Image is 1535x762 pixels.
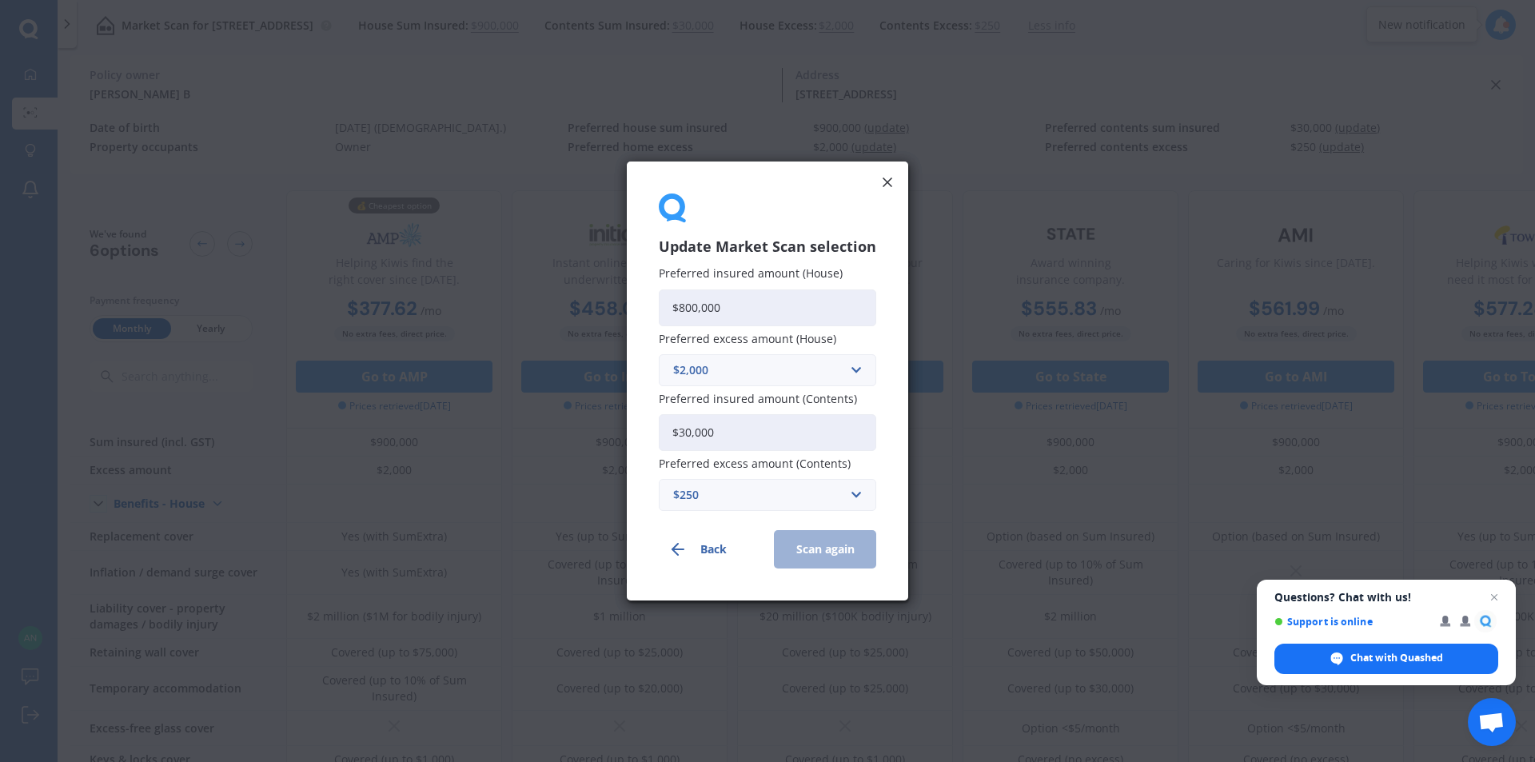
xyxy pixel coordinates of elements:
span: Preferred insured amount (Contents) [659,391,857,406]
span: Support is online [1274,616,1429,628]
div: Chat with Quashed [1274,644,1498,674]
span: Preferred excess amount (House) [659,331,836,346]
div: $250 [673,486,843,504]
span: Chat with Quashed [1350,651,1443,665]
span: Preferred insured amount (House) [659,265,843,281]
h3: Update Market Scan selection [659,237,876,256]
button: Back [659,530,761,569]
input: Enter amount [659,289,876,325]
input: Enter amount [659,414,876,451]
button: Scan again [774,530,876,569]
div: $2,000 [673,361,843,379]
div: Open chat [1468,698,1516,746]
span: Questions? Chat with us! [1274,591,1498,604]
span: Close chat [1485,588,1504,607]
span: Preferred excess amount (Contents) [659,456,851,471]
